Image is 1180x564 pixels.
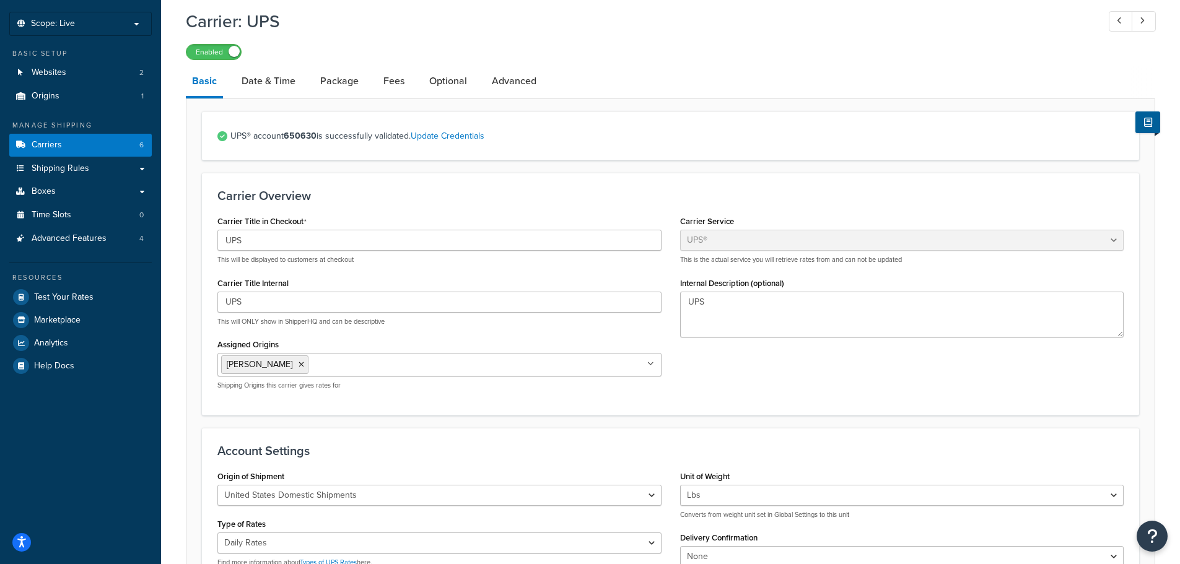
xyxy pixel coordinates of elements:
a: Carriers6 [9,134,152,157]
button: Show Help Docs [1135,111,1160,133]
a: Fees [377,66,411,96]
div: Manage Shipping [9,120,152,131]
span: Boxes [32,186,56,197]
a: Previous Record [1109,11,1133,32]
a: Date & Time [235,66,302,96]
span: Advanced Features [32,233,107,244]
span: 1 [141,91,144,102]
label: Unit of Weight [680,472,730,481]
a: Optional [423,66,473,96]
a: Advanced Features4 [9,227,152,250]
span: Test Your Rates [34,292,94,303]
span: [PERSON_NAME] [227,358,292,371]
span: Analytics [34,338,68,349]
a: Marketplace [9,309,152,331]
div: Basic Setup [9,48,152,59]
p: This will be displayed to customers at checkout [217,255,662,264]
li: Websites [9,61,152,84]
p: This will ONLY show in ShipperHQ and can be descriptive [217,317,662,326]
h3: Carrier Overview [217,189,1124,202]
span: Origins [32,91,59,102]
span: UPS® account is successfully validated. [230,128,1124,145]
a: Package [314,66,365,96]
label: Assigned Origins [217,340,279,349]
a: Time Slots0 [9,204,152,227]
a: Next Record [1132,11,1156,32]
a: Websites2 [9,61,152,84]
p: This is the actual service you will retrieve rates from and can not be updated [680,255,1124,264]
span: Scope: Live [31,19,75,29]
a: Test Your Rates [9,286,152,308]
label: Carrier Title in Checkout [217,217,307,227]
label: Delivery Confirmation [680,533,758,542]
label: Enabled [186,45,241,59]
p: Converts from weight unit set in Global Settings to this unit [680,510,1124,519]
span: Shipping Rules [32,163,89,174]
span: Help Docs [34,361,74,371]
div: Resources [9,272,152,283]
h3: Account Settings [217,444,1124,458]
a: Shipping Rules [9,157,152,180]
label: Type of Rates [217,519,266,529]
li: Time Slots [9,204,152,227]
a: Advanced [486,66,543,96]
li: Origins [9,85,152,108]
span: Time Slots [32,210,71,220]
p: Shipping Origins this carrier gives rates for [217,381,662,390]
span: 2 [139,67,144,78]
span: 0 [139,210,144,220]
span: Carriers [32,140,62,150]
label: Origin of Shipment [217,472,284,481]
a: Boxes [9,180,152,203]
li: Advanced Features [9,227,152,250]
button: Open Resource Center [1137,521,1168,552]
label: Carrier Service [680,217,734,226]
a: Analytics [9,332,152,354]
span: 4 [139,233,144,244]
li: Carriers [9,134,152,157]
a: Origins1 [9,85,152,108]
h1: Carrier: UPS [186,9,1086,33]
span: Websites [32,67,66,78]
span: Marketplace [34,315,81,326]
label: Internal Description (optional) [680,279,784,288]
strong: 650630 [284,129,317,142]
label: Carrier Title Internal [217,279,289,288]
a: Help Docs [9,355,152,377]
span: 6 [139,140,144,150]
textarea: UPS [680,292,1124,337]
a: Update Credentials [411,129,484,142]
a: Basic [186,66,223,98]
